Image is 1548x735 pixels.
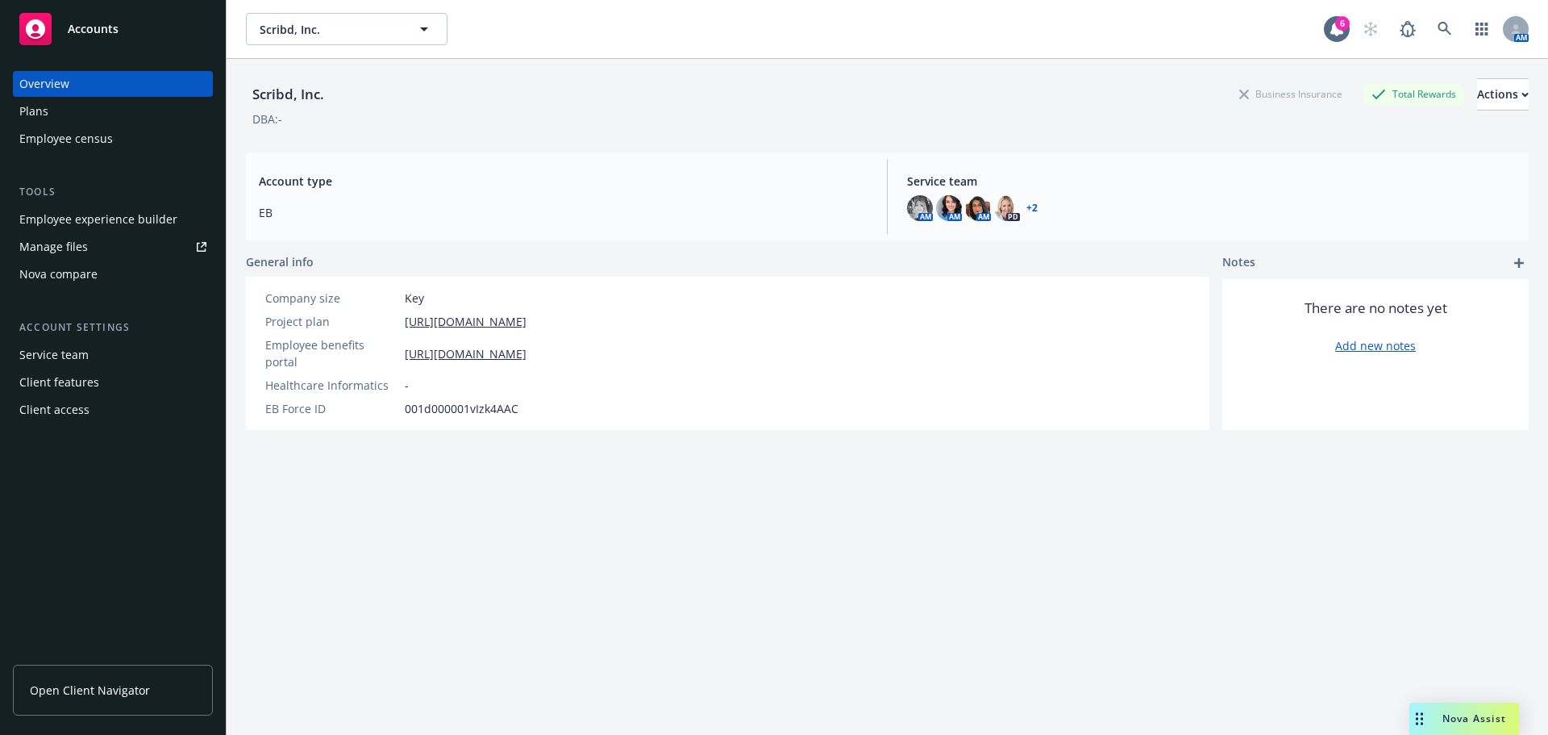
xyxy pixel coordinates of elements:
[907,173,1516,190] span: Service team
[1354,13,1387,45] a: Start snowing
[19,261,98,287] div: Nova compare
[1222,253,1255,273] span: Notes
[1231,84,1350,104] div: Business Insurance
[19,397,89,423] div: Client access
[1477,79,1529,110] div: Actions
[265,377,398,394] div: Healthcare Informatics
[1335,337,1416,354] a: Add new notes
[1466,13,1498,45] a: Switch app
[405,400,518,417] span: 001d000001vIzk4AAC
[1335,16,1350,31] div: 6
[13,6,213,52] a: Accounts
[13,342,213,368] a: Service team
[259,204,868,221] span: EB
[13,98,213,124] a: Plans
[936,195,962,221] img: photo
[13,126,213,152] a: Employee census
[1305,299,1447,318] span: There are no notes yet
[252,111,282,127] div: DBA: -
[405,345,526,362] a: [URL][DOMAIN_NAME]
[19,98,48,124] div: Plans
[265,400,398,417] div: EB Force ID
[405,377,409,394] span: -
[246,84,331,105] div: Scribd, Inc.
[30,682,150,699] span: Open Client Navigator
[13,397,213,423] a: Client access
[1409,703,1429,735] div: Drag to move
[260,21,399,38] span: Scribd, Inc.
[1409,703,1519,735] button: Nova Assist
[19,342,89,368] div: Service team
[405,290,424,307] span: Key
[265,290,398,307] div: Company size
[1442,712,1506,725] span: Nova Assist
[994,195,1020,221] img: photo
[13,71,213,97] a: Overview
[19,126,113,152] div: Employee census
[19,207,177,232] div: Employee experience builder
[265,313,398,330] div: Project plan
[1026,203,1038,213] a: +2
[1429,13,1461,45] a: Search
[13,370,213,395] a: Client features
[965,195,991,221] img: photo
[405,313,526,330] a: [URL][DOMAIN_NAME]
[13,207,213,232] a: Employee experience builder
[1392,13,1424,45] a: Report a Bug
[1477,78,1529,111] button: Actions
[246,253,314,270] span: General info
[19,370,99,395] div: Client features
[265,336,398,370] div: Employee benefits portal
[907,195,933,221] img: photo
[259,173,868,190] span: Account type
[19,71,69,97] div: Overview
[13,234,213,260] a: Manage files
[68,23,119,35] span: Accounts
[13,261,213,287] a: Nova compare
[13,184,213,200] div: Tools
[246,13,447,45] button: Scribd, Inc.
[13,319,213,336] div: Account settings
[1363,84,1464,104] div: Total Rewards
[1509,253,1529,273] a: add
[19,234,88,260] div: Manage files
